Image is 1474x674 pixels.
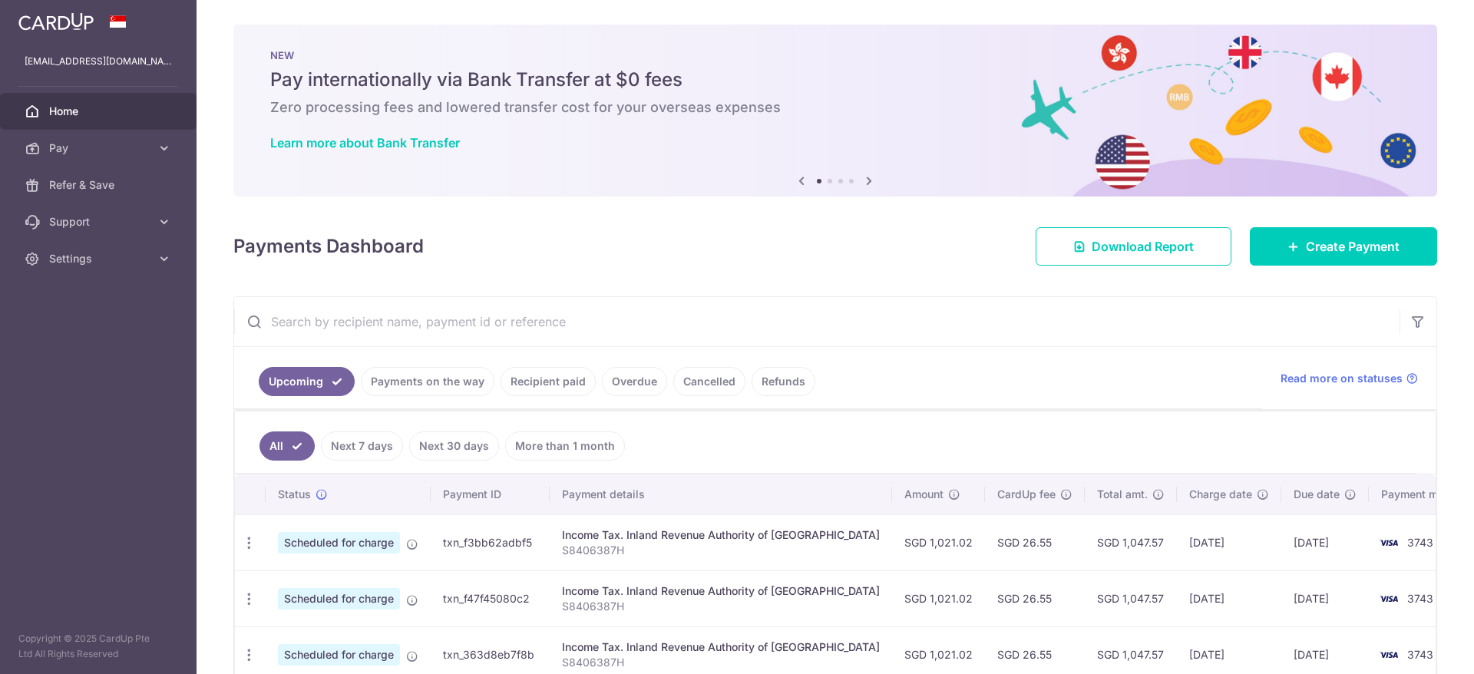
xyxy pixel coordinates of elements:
img: Bank Card [1373,590,1404,608]
a: Payments on the way [361,367,494,396]
img: Bank transfer banner [233,25,1437,197]
span: Pay [49,140,150,156]
span: Refer & Save [49,177,150,193]
td: SGD 26.55 [985,570,1085,626]
h4: Payments Dashboard [233,233,424,260]
td: SGD 1,047.57 [1085,570,1177,626]
span: Scheduled for charge [278,588,400,610]
span: Scheduled for charge [278,532,400,553]
p: S8406387H [562,655,880,670]
span: Home [49,104,150,119]
span: Scheduled for charge [278,644,400,666]
span: Amount [904,487,944,502]
td: SGD 1,021.02 [892,570,985,626]
img: Bank Card [1373,646,1404,664]
span: Charge date [1189,487,1252,502]
a: Recipient paid [501,367,596,396]
a: Overdue [602,367,667,396]
a: Learn more about Bank Transfer [270,135,460,150]
td: SGD 1,047.57 [1085,514,1177,570]
td: [DATE] [1281,570,1369,626]
a: Next 30 days [409,431,499,461]
span: Support [49,214,150,230]
img: Bank Card [1373,534,1404,552]
th: Payment details [550,474,892,514]
a: Refunds [752,367,815,396]
input: Search by recipient name, payment id or reference [234,297,1400,346]
a: More than 1 month [505,431,625,461]
a: Create Payment [1250,227,1437,266]
span: 3743 [1407,592,1433,605]
img: CardUp [18,12,94,31]
th: Payment ID [431,474,550,514]
h6: Zero processing fees and lowered transfer cost for your overseas expenses [270,98,1400,117]
td: [DATE] [1177,570,1281,626]
a: Download Report [1036,227,1231,266]
a: Upcoming [259,367,355,396]
span: Settings [49,251,150,266]
a: Read more on statuses [1281,371,1418,386]
td: SGD 26.55 [985,514,1085,570]
div: Income Tax. Inland Revenue Authority of [GEOGRAPHIC_DATA] [562,639,880,655]
p: NEW [270,49,1400,61]
div: Income Tax. Inland Revenue Authority of [GEOGRAPHIC_DATA] [562,583,880,599]
td: txn_f3bb62adbf5 [431,514,550,570]
a: Cancelled [673,367,745,396]
span: 3743 [1407,648,1433,661]
span: Download Report [1092,237,1194,256]
p: [EMAIL_ADDRESS][DOMAIN_NAME] [25,54,172,69]
span: CardUp fee [997,487,1056,502]
td: txn_f47f45080c2 [431,570,550,626]
span: Create Payment [1306,237,1400,256]
span: Total amt. [1097,487,1148,502]
a: All [259,431,315,461]
td: [DATE] [1177,514,1281,570]
span: Status [278,487,311,502]
div: Income Tax. Inland Revenue Authority of [GEOGRAPHIC_DATA] [562,527,880,543]
a: Next 7 days [321,431,403,461]
td: [DATE] [1281,514,1369,570]
p: S8406387H [562,599,880,614]
td: SGD 1,021.02 [892,514,985,570]
span: Read more on statuses [1281,371,1403,386]
h5: Pay internationally via Bank Transfer at $0 fees [270,68,1400,92]
p: S8406387H [562,543,880,558]
span: Due date [1294,487,1340,502]
span: 3743 [1407,536,1433,549]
